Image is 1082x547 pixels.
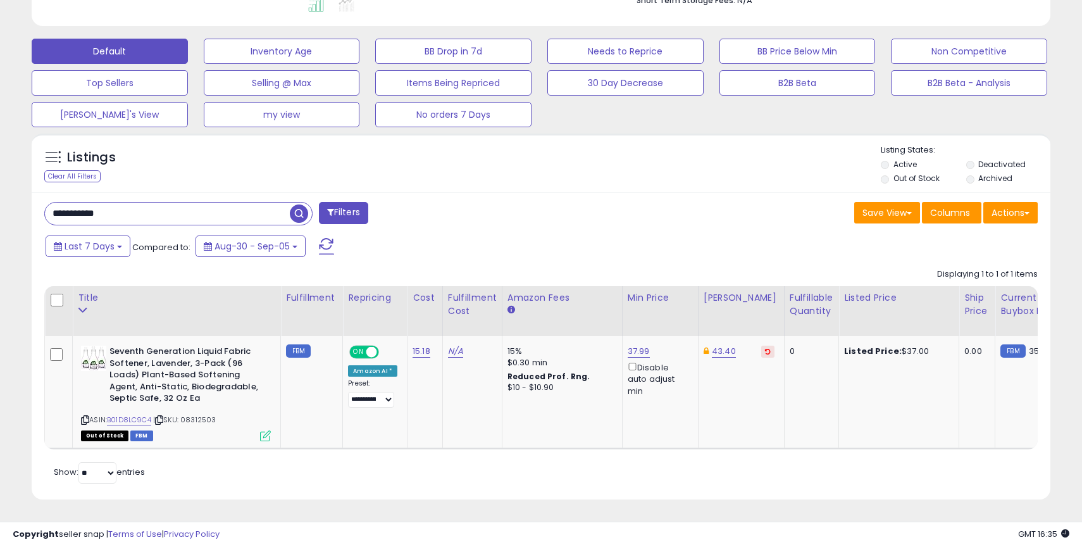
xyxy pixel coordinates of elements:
div: Current Buybox Price [1000,291,1066,318]
div: Title [78,291,275,305]
small: FBM [1000,344,1025,358]
div: Fulfillable Quantity [790,291,833,318]
div: Fulfillment Cost [448,291,497,318]
div: seller snap | | [13,529,220,541]
div: 15% [507,346,613,357]
span: ON [351,347,366,358]
button: BB Price Below Min [719,39,876,64]
button: Actions [983,202,1038,223]
span: | SKU: 08312503 [153,415,216,425]
span: 35.91 [1029,345,1049,357]
span: Aug-30 - Sep-05 [215,240,290,253]
button: B2B Beta - Analysis [891,70,1047,96]
button: BB Drop in 7d [375,39,532,64]
div: Ship Price [964,291,990,318]
button: Needs to Reprice [547,39,704,64]
span: Last 7 Days [65,240,115,253]
button: Top Sellers [32,70,188,96]
span: OFF [377,347,397,358]
b: Listed Price: [844,345,902,357]
small: FBM [286,344,311,358]
label: Deactivated [978,159,1026,170]
b: Reduced Prof. Rng. [507,371,590,382]
button: Aug-30 - Sep-05 [196,236,306,257]
button: 30 Day Decrease [547,70,704,96]
div: 0 [790,346,829,357]
button: my view [204,102,360,127]
div: Cost [413,291,437,305]
small: Amazon Fees. [507,305,515,316]
div: ASIN: [81,346,271,439]
b: Seventh Generation Liquid Fabric Softener, Lavender, 3-Pack (96 Loads) Plant-Based Softening Agen... [109,346,263,408]
button: Default [32,39,188,64]
span: FBM [130,431,153,441]
a: 37.99 [628,345,650,358]
div: Listed Price [844,291,954,305]
p: Listing States: [881,144,1050,156]
div: $37.00 [844,346,949,357]
button: B2B Beta [719,70,876,96]
label: Archived [978,173,1012,184]
button: Save View [854,202,920,223]
button: Inventory Age [204,39,360,64]
div: Disable auto adjust min [628,360,688,397]
div: Repricing [348,291,402,305]
i: This overrides the store level Dynamic Max Price for this listing [704,347,709,355]
img: 41DpMNwx6AL._SL40_.jpg [81,346,106,371]
span: Columns [930,206,970,219]
a: 15.18 [413,345,430,358]
span: 2025-09-14 16:35 GMT [1018,528,1069,540]
a: N/A [448,345,463,358]
a: 43.40 [712,345,736,358]
button: Last 7 Days [46,236,130,257]
span: Show: entries [54,466,145,478]
button: Filters [319,202,368,224]
span: All listings that are currently out of stock and unavailable for purchase on Amazon [81,431,128,441]
label: Active [893,159,917,170]
a: Terms of Use [108,528,162,540]
button: Columns [922,202,981,223]
div: Fulfillment [286,291,337,305]
a: Privacy Policy [164,528,220,540]
div: Amazon Fees [507,291,617,305]
h5: Listings [67,149,116,167]
strong: Copyright [13,528,59,540]
span: Compared to: [132,241,190,253]
div: [PERSON_NAME] [704,291,779,305]
div: 0.00 [964,346,985,357]
label: Out of Stock [893,173,940,184]
button: Items Being Repriced [375,70,532,96]
div: $10 - $10.90 [507,382,613,393]
div: Min Price [628,291,693,305]
a: B01D8LC9C4 [107,415,151,425]
button: No orders 7 Days [375,102,532,127]
div: Displaying 1 to 1 of 1 items [937,268,1038,280]
div: $0.30 min [507,357,613,368]
div: Clear All Filters [44,170,101,182]
button: [PERSON_NAME]'s View [32,102,188,127]
div: Amazon AI * [348,365,397,377]
div: Preset: [348,379,397,408]
i: Revert to store-level Dynamic Max Price [765,348,771,355]
button: Non Competitive [891,39,1047,64]
button: Selling @ Max [204,70,360,96]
